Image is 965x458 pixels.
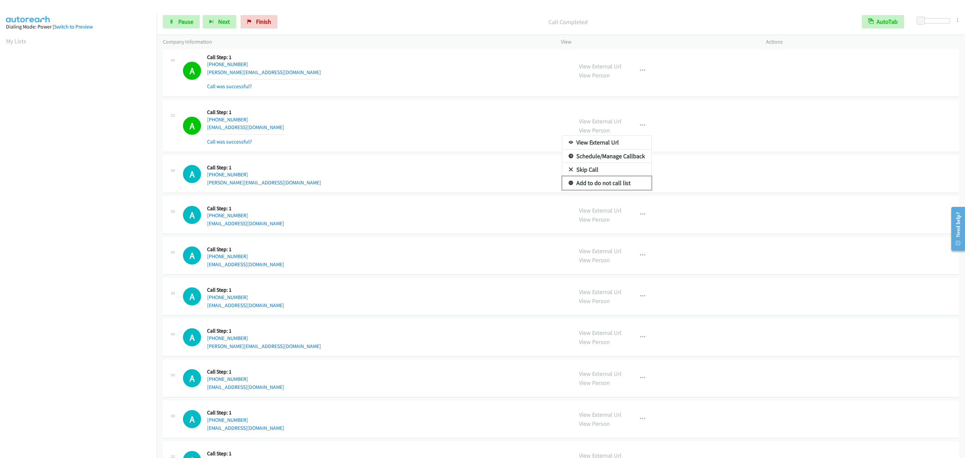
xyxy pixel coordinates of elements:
[183,369,201,387] h1: A
[6,23,151,31] div: Dialing Mode: Power |
[562,163,651,176] a: Skip Call
[183,369,201,387] div: The call is yet to be attempted
[183,206,201,224] h1: A
[946,202,965,255] iframe: Resource Center
[183,206,201,224] div: The call is yet to be attempted
[183,328,201,346] div: The call is yet to be attempted
[183,165,201,183] h1: A
[562,136,651,149] a: View External Url
[183,287,201,305] h1: A
[183,328,201,346] h1: A
[562,150,651,163] a: Schedule/Manage Callback
[6,52,157,370] iframe: To enrich screen reader interactions, please activate Accessibility in Grammarly extension settings
[183,287,201,305] div: The call is yet to be attempted
[562,176,651,190] a: Add to do not call list
[183,410,201,428] div: The call is yet to be attempted
[54,23,93,30] a: Switch to Preview
[183,246,201,265] h1: A
[6,37,26,45] a: My Lists
[183,410,201,428] h1: A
